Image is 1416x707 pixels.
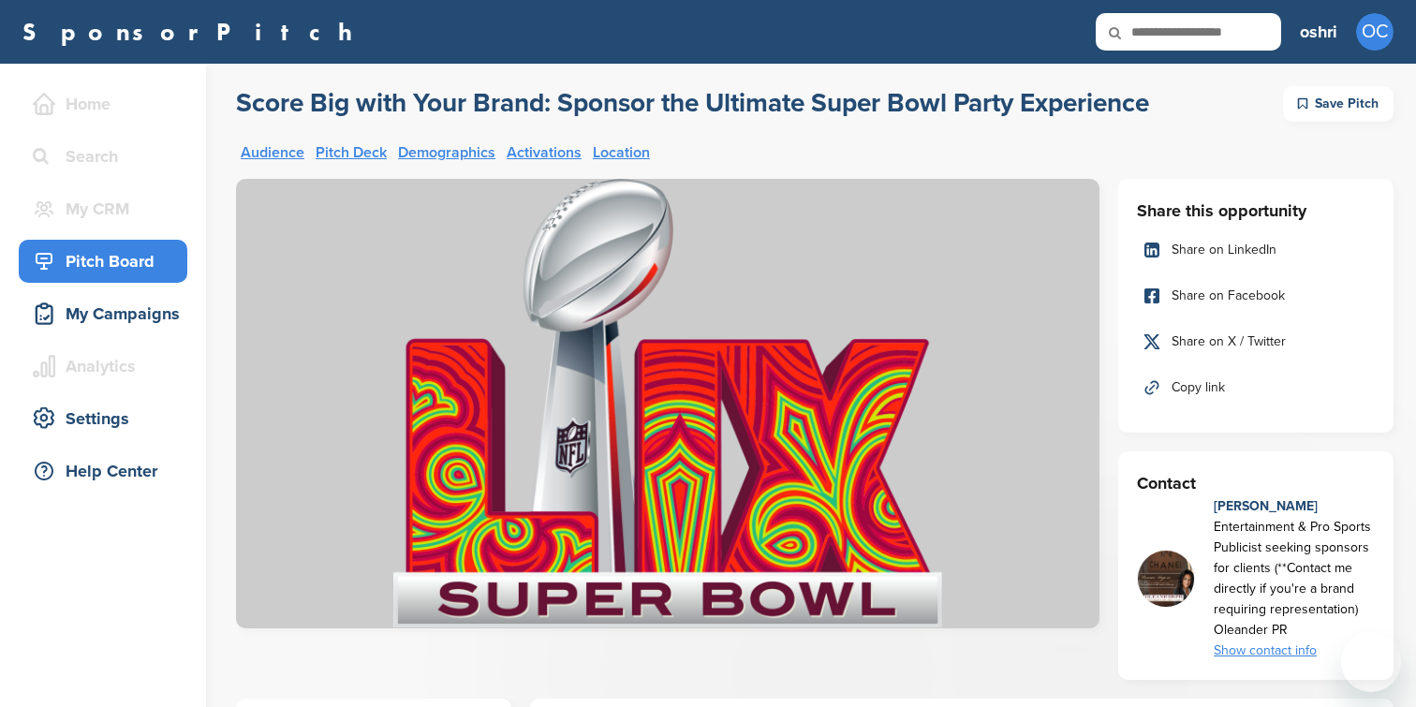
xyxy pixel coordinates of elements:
[241,145,304,160] a: Audience
[1300,19,1337,45] h3: oshri
[19,187,187,230] a: My CRM
[316,145,387,160] a: Pitch Deck
[19,135,187,178] a: Search
[1137,198,1375,224] h3: Share this opportunity
[398,145,495,160] a: Demographics
[1137,322,1375,361] a: Share on X / Twitter
[1137,368,1375,407] a: Copy link
[1172,377,1225,398] span: Copy link
[28,297,187,331] div: My Campaigns
[593,145,650,160] a: Location
[1172,331,1286,352] span: Share on X / Twitter
[1137,230,1375,270] a: Share on LinkedIn
[28,192,187,226] div: My CRM
[28,87,187,121] div: Home
[1283,86,1394,122] div: Save Pitch
[1137,470,1375,496] h3: Contact
[1137,276,1375,316] a: Share on Facebook
[507,145,582,160] a: Activations
[19,397,187,440] a: Settings
[28,244,187,278] div: Pitch Board
[28,402,187,435] div: Settings
[236,86,1149,122] a: Score Big with Your Brand: Sponsor the Ultimate Super Bowl Party Experience
[1214,517,1375,620] div: Entertainment & Pro Sports Publicist seeking sponsors for clients (**Contact me directly if you'r...
[1214,620,1375,641] div: Oleander PR
[19,82,187,125] a: Home
[19,240,187,283] a: Pitch Board
[1214,496,1375,517] div: [PERSON_NAME]
[28,349,187,383] div: Analytics
[22,20,364,44] a: SponsorPitch
[19,345,187,388] a: Analytics
[1300,11,1337,52] a: oshri
[1341,632,1401,692] iframe: Button to launch messaging window
[19,449,187,493] a: Help Center
[1138,551,1194,607] img: Oleander ds
[1172,240,1276,260] span: Share on LinkedIn
[236,179,1099,628] img: Sponsorpitch &
[1214,641,1375,661] div: Show contact info
[1356,13,1394,51] span: OC
[28,140,187,173] div: Search
[19,292,187,335] a: My Campaigns
[28,454,187,488] div: Help Center
[1172,286,1285,306] span: Share on Facebook
[236,86,1149,120] h2: Score Big with Your Brand: Sponsor the Ultimate Super Bowl Party Experience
